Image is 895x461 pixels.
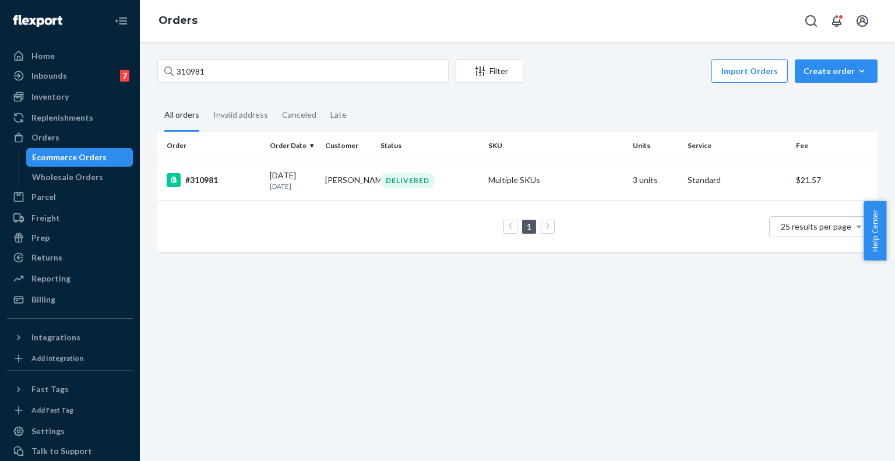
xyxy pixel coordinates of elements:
a: Wholesale Orders [26,168,133,186]
button: Integrations [7,328,133,347]
div: Inventory [31,91,69,103]
button: Open account menu [851,9,874,33]
th: Fee [791,132,878,160]
p: [DATE] [270,181,316,191]
div: Parcel [31,191,56,203]
button: Import Orders [711,59,788,83]
p: Standard [688,174,786,186]
img: Flexport logo [13,15,62,27]
a: Inbounds7 [7,66,133,85]
a: Parcel [7,188,133,206]
button: Fast Tags [7,380,133,399]
div: Billing [31,294,55,305]
div: 7 [120,70,129,82]
div: Replenishments [31,112,93,124]
th: Order [157,132,265,160]
a: Ecommerce Orders [26,148,133,167]
div: All orders [164,100,199,132]
a: Add Fast Tag [7,403,133,417]
div: Ecommerce Orders [32,152,107,163]
div: Canceled [282,100,316,130]
a: Orders [7,128,133,147]
div: Inbounds [31,70,67,82]
div: Customer [325,140,371,150]
th: Units [628,132,683,160]
button: Create order [795,59,878,83]
div: Talk to Support [31,445,92,457]
button: Help Center [864,201,886,261]
a: Returns [7,248,133,267]
div: Integrations [31,332,80,343]
td: [PERSON_NAME] [320,160,376,200]
div: DELIVERED [380,173,435,188]
button: Open notifications [825,9,848,33]
a: Freight [7,209,133,227]
div: Filter [456,65,523,77]
a: Prep [7,228,133,247]
div: Invalid address [213,100,268,130]
div: Settings [31,425,65,437]
td: Multiple SKUs [484,160,628,200]
div: Wholesale Orders [32,171,103,183]
input: Search orders [157,59,449,83]
th: SKU [484,132,628,160]
a: Page 1 is your current page [524,221,534,231]
iframe: Opens a widget where you can chat to one of our agents [821,426,883,455]
div: Fast Tags [31,383,69,395]
button: Open Search Box [799,9,823,33]
button: Filter [456,59,523,83]
div: Returns [31,252,62,263]
a: Settings [7,422,133,441]
div: Orders [31,132,59,143]
button: Talk to Support [7,442,133,460]
div: Add Integration [31,353,83,363]
div: #310981 [167,173,260,187]
div: Reporting [31,273,71,284]
div: Late [330,100,347,130]
div: Create order [804,65,869,77]
div: Add Fast Tag [31,405,73,415]
th: Status [376,132,484,160]
div: Home [31,50,55,62]
a: Add Integration [7,351,133,365]
div: Freight [31,212,60,224]
span: 25 results per page [781,221,851,231]
a: Replenishments [7,108,133,127]
th: Order Date [265,132,320,160]
a: Orders [158,14,198,27]
td: $21.57 [791,160,878,200]
ol: breadcrumbs [149,4,207,38]
a: Reporting [7,269,133,288]
th: Service [683,132,791,160]
a: Inventory [7,87,133,106]
div: Prep [31,232,50,244]
td: 3 units [628,160,683,200]
div: [DATE] [270,170,316,191]
a: Home [7,47,133,65]
button: Close Navigation [110,9,133,33]
a: Billing [7,290,133,309]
